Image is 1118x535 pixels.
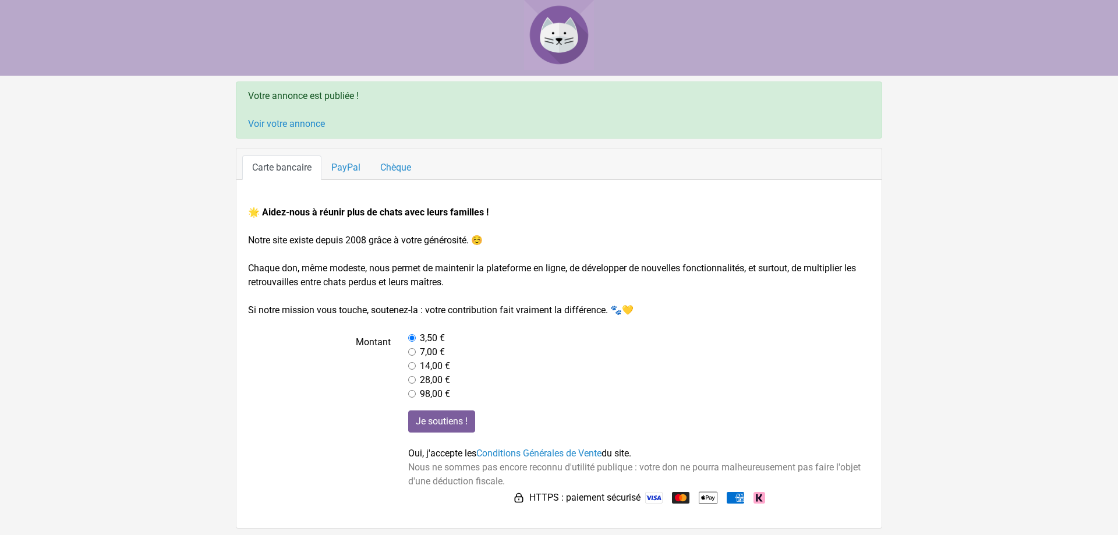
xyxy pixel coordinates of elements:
img: American Express [727,492,744,504]
form: Notre site existe depuis 2008 grâce à votre générosité. ☺️ Chaque don, même modeste, nous permet ... [248,206,870,507]
a: Conditions Générales de Vente [476,448,602,459]
label: 14,00 € [420,359,450,373]
a: Carte bancaire [242,155,321,180]
label: 98,00 € [420,387,450,401]
a: Chèque [370,155,421,180]
img: Visa [645,492,663,504]
input: Je soutiens ! [408,410,475,433]
img: HTTPS : paiement sécurisé [513,492,525,504]
img: Mastercard [672,492,689,504]
label: 7,00 € [420,345,445,359]
label: Montant [239,331,399,401]
span: Oui, j'accepte les du site. [408,448,631,459]
span: Nous ne sommes pas encore reconnu d'utilité publique : votre don ne pourra malheureusement pas fa... [408,462,861,487]
strong: 🌟 Aidez-nous à réunir plus de chats avec leurs familles ! [248,207,489,218]
img: Klarna [753,492,765,504]
a: PayPal [321,155,370,180]
label: 3,50 € [420,331,445,345]
img: Apple Pay [699,488,717,507]
a: Voir votre annonce [248,118,325,129]
span: HTTPS : paiement sécurisé [529,491,641,505]
div: Votre annonce est publiée ! [236,82,882,139]
label: 28,00 € [420,373,450,387]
